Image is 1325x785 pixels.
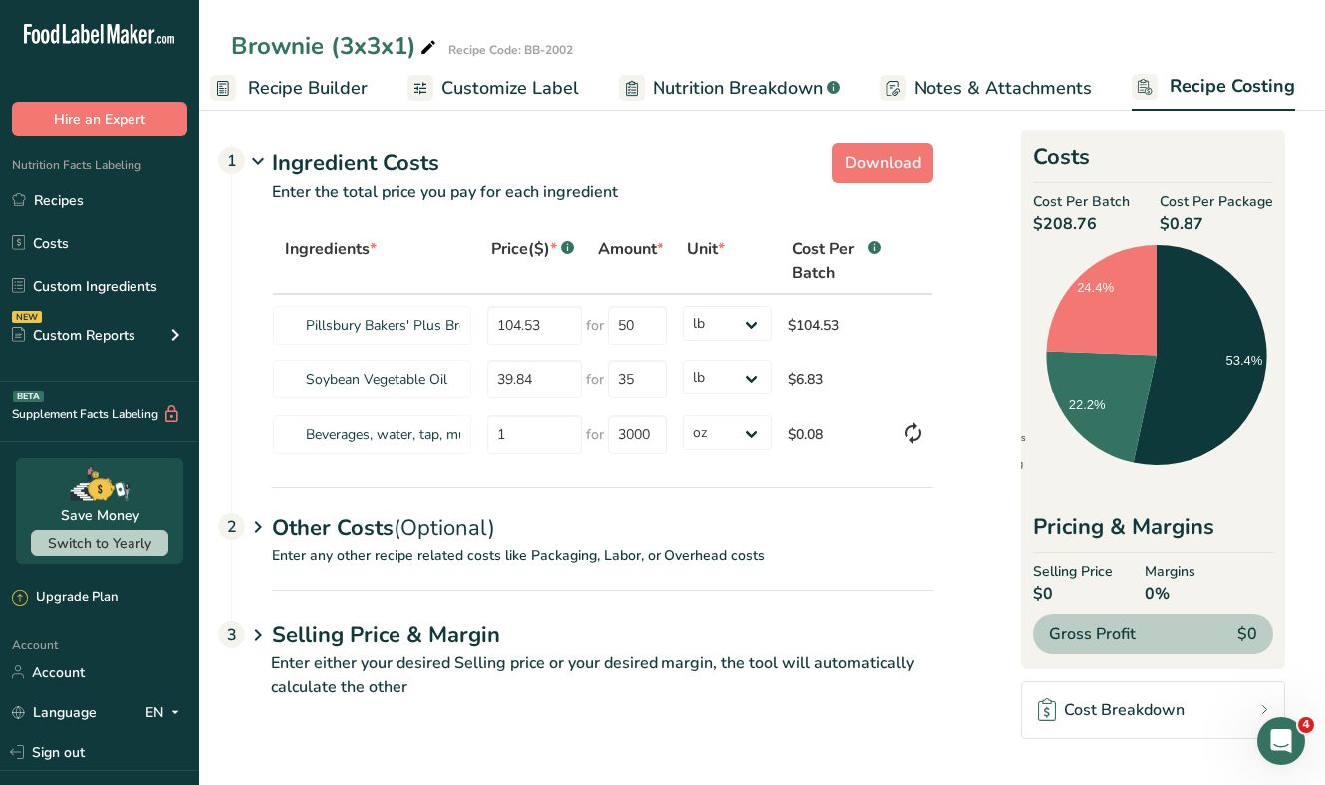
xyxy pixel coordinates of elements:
[1160,212,1273,236] span: $0.87
[218,621,245,648] div: 3
[792,237,864,285] span: Cost Per Batch
[1021,681,1285,739] a: Cost Breakdown
[914,75,1092,102] span: Notes & Attachments
[687,237,725,261] span: Unit
[1298,717,1314,733] span: 4
[845,151,921,175] span: Download
[653,75,823,102] span: Nutrition Breakdown
[1049,622,1136,646] span: Gross Profit
[619,66,840,111] a: Nutrition Breakdown
[61,505,139,526] div: Save Money
[285,237,377,261] span: Ingredients
[12,695,97,730] a: Language
[248,75,368,102] span: Recipe Builder
[13,391,44,402] div: BETA
[1145,561,1195,582] span: Margins
[1038,698,1185,722] div: Cost Breakdown
[966,433,1026,443] span: Ingredients
[272,487,933,545] div: Other Costs
[145,700,187,724] div: EN
[1033,191,1130,212] span: Cost Per Batch
[12,102,187,136] button: Hire an Expert
[1145,582,1195,606] span: 0%
[272,147,933,180] div: Ingredient Costs
[210,66,368,111] a: Recipe Builder
[1257,717,1305,765] iframe: Intercom live chat
[12,325,135,346] div: Custom Reports
[12,588,118,608] div: Upgrade Plan
[832,143,933,183] button: Download
[780,351,893,406] td: $6.83
[1170,73,1295,100] span: Recipe Costing
[48,534,151,553] span: Switch to Yearly
[448,41,573,59] div: Recipe Code: BB-2002
[491,237,574,261] div: Price($)
[31,530,168,556] button: Switch to Yearly
[232,545,933,590] p: Enter any other recipe related costs like Packaging, Labor, or Overhead costs
[1033,511,1273,553] div: Pricing & Margins
[1033,141,1273,183] h2: Costs
[272,619,933,652] h1: Selling Price & Margin
[598,237,663,261] span: Amount
[1237,622,1257,646] span: $0
[231,652,933,723] p: Enter either your desired Selling price or your desired margin, the tool will automatically calcu...
[12,311,42,323] div: NEW
[586,424,604,445] span: for
[1160,191,1273,212] span: Cost Per Package
[586,315,604,336] span: for
[880,66,1092,111] a: Notes & Attachments
[1033,212,1130,236] span: $208.76
[1132,64,1295,112] a: Recipe Costing
[780,406,893,462] td: $0.08
[586,369,604,390] span: for
[218,513,245,540] div: 2
[218,147,245,174] div: 1
[394,513,495,543] span: (Optional)
[231,28,440,64] div: Brownie (3x3x1)
[441,75,579,102] span: Customize Label
[232,180,933,228] p: Enter the total price you pay for each ingredient
[1033,582,1113,606] span: $0
[1033,561,1113,582] span: Selling Price
[780,295,893,351] td: $104.53
[407,66,579,111] a: Customize Label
